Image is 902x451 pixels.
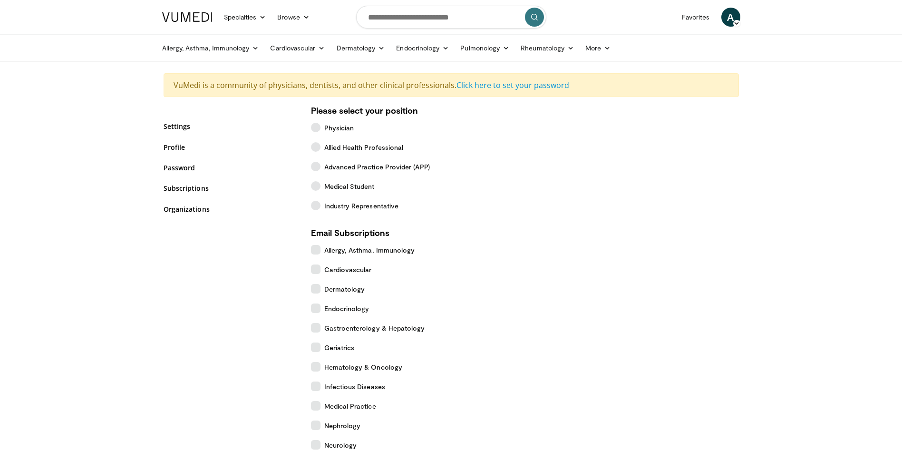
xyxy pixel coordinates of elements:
span: Neurology [324,440,357,450]
span: Nephrology [324,421,361,431]
span: Allied Health Professional [324,142,404,152]
a: Favorites [676,8,716,27]
a: Allergy, Asthma, Immunology [156,39,265,58]
span: Infectious Diseases [324,382,385,392]
a: Profile [164,142,297,152]
a: Dermatology [331,39,391,58]
span: Allergy, Asthma, Immunology [324,245,415,255]
a: Specialties [218,8,272,27]
span: Cardiovascular [324,265,372,275]
span: Geriatrics [324,343,355,353]
a: Password [164,163,297,173]
div: VuMedi is a community of physicians, dentists, and other clinical professionals. [164,73,739,97]
a: Subscriptions [164,183,297,193]
span: Endocrinology [324,304,369,314]
strong: Please select your position [311,105,418,116]
a: Settings [164,121,297,131]
a: More [580,39,616,58]
a: Endocrinology [390,39,455,58]
a: Rheumatology [515,39,580,58]
strong: Email Subscriptions [311,227,389,238]
span: Hematology & Oncology [324,362,402,372]
span: Gastroenterology & Hepatology [324,323,425,333]
img: VuMedi Logo [162,12,213,22]
span: Industry Representative [324,201,399,211]
a: Cardiovascular [264,39,330,58]
a: Pulmonology [455,39,515,58]
a: Organizations [164,204,297,214]
span: Advanced Practice Provider (APP) [324,162,430,172]
span: Dermatology [324,284,365,294]
a: Browse [272,8,315,27]
a: A [721,8,740,27]
a: Click here to set your password [456,80,569,90]
span: Physician [324,123,354,133]
input: Search topics, interventions [356,6,546,29]
span: Medical Practice [324,401,376,411]
span: Medical Student [324,181,375,191]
